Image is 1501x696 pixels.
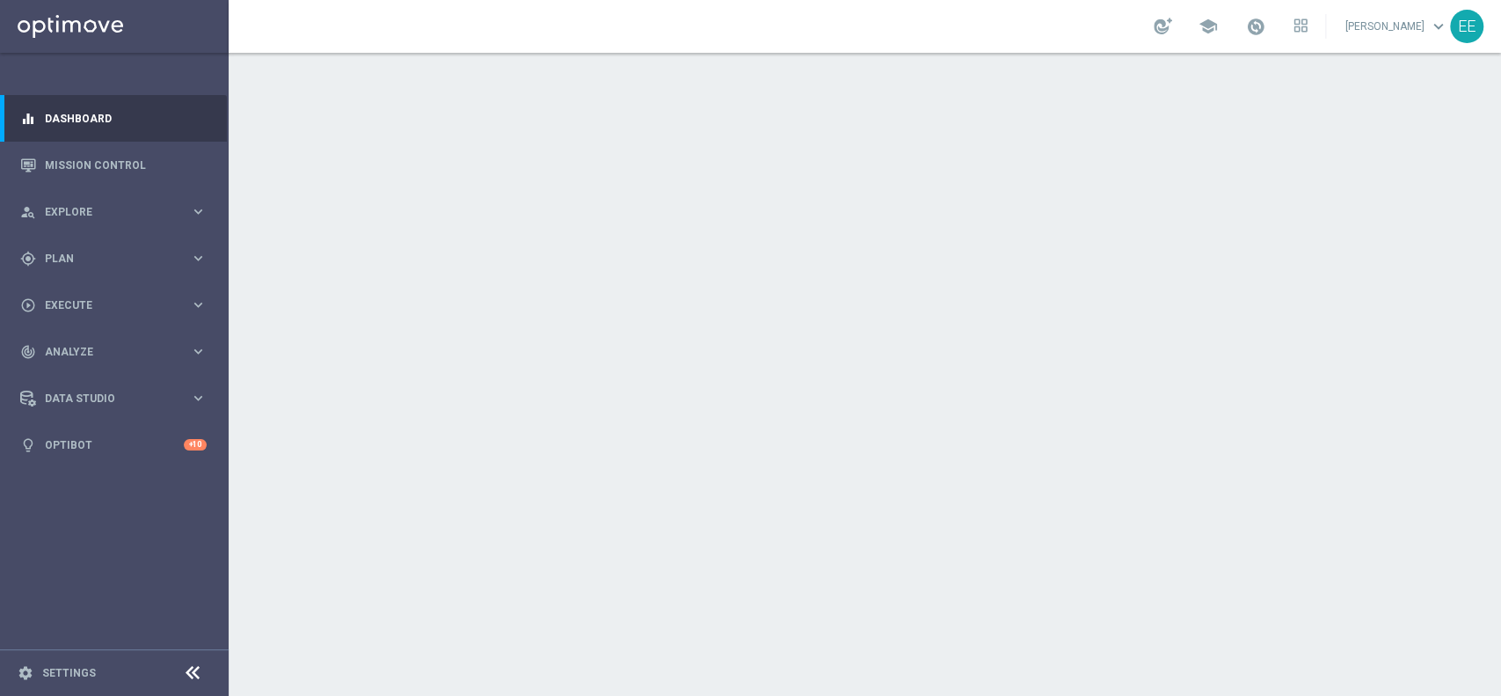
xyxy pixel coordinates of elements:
a: [PERSON_NAME]keyboard_arrow_down [1344,13,1450,40]
div: Execute [20,297,190,313]
span: Analyze [45,347,190,357]
span: Data Studio [45,393,190,404]
a: Settings [42,668,96,678]
div: Mission Control [20,142,207,188]
a: Dashboard [45,95,207,142]
button: person_search Explore keyboard_arrow_right [19,205,208,219]
div: Plan [20,251,190,267]
i: keyboard_arrow_right [190,343,207,360]
i: person_search [20,204,36,220]
button: equalizer Dashboard [19,112,208,126]
button: lightbulb Optibot +10 [19,438,208,452]
div: Analyze [20,344,190,360]
button: gps_fixed Plan keyboard_arrow_right [19,252,208,266]
i: keyboard_arrow_right [190,250,207,267]
div: EE [1450,10,1483,43]
button: track_changes Analyze keyboard_arrow_right [19,345,208,359]
button: play_circle_outline Execute keyboard_arrow_right [19,298,208,312]
div: Dashboard [20,95,207,142]
span: keyboard_arrow_down [1429,17,1448,36]
button: Data Studio keyboard_arrow_right [19,392,208,406]
a: Mission Control [45,142,207,188]
i: track_changes [20,344,36,360]
span: school [1199,17,1218,36]
div: Explore [20,204,190,220]
span: Plan [45,253,190,264]
div: +10 [184,439,207,451]
i: play_circle_outline [20,297,36,313]
i: keyboard_arrow_right [190,390,207,407]
div: Optibot [20,421,207,468]
i: lightbulb [20,437,36,453]
i: settings [18,665,33,681]
i: keyboard_arrow_right [190,297,207,313]
i: keyboard_arrow_right [190,203,207,220]
span: Execute [45,300,190,311]
button: Mission Control [19,158,208,172]
a: Optibot [45,421,184,468]
i: equalizer [20,111,36,127]
span: Explore [45,207,190,217]
div: Data Studio [20,391,190,407]
i: gps_fixed [20,251,36,267]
